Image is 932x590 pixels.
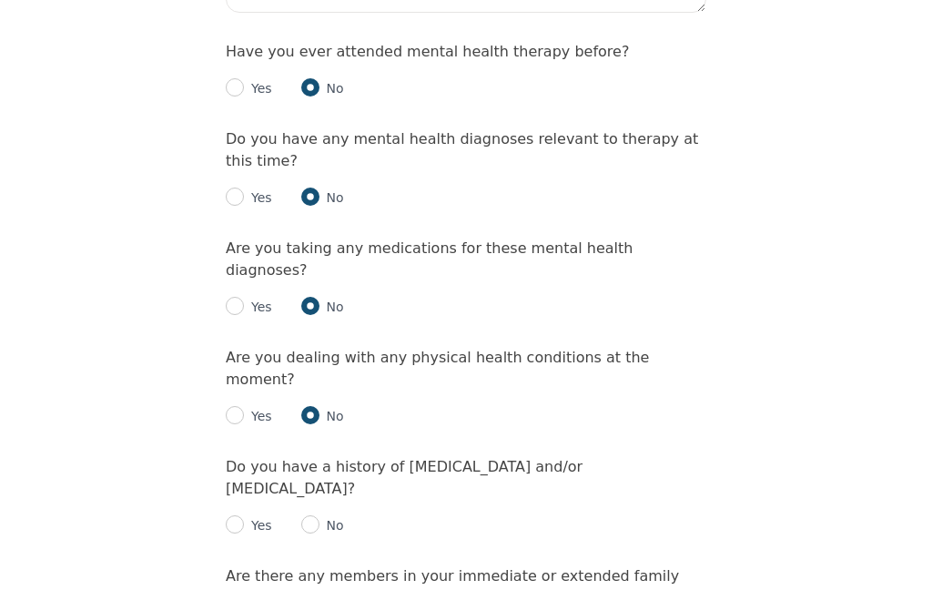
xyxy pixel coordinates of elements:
[319,79,344,97] p: No
[244,188,272,207] p: Yes
[319,516,344,534] p: No
[226,239,633,279] label: Are you taking any medications for these mental health diagnoses?
[226,43,629,60] label: Have you ever attended mental health therapy before?
[244,516,272,534] p: Yes
[244,298,272,316] p: Yes
[244,407,272,425] p: Yes
[319,188,344,207] p: No
[244,79,272,97] p: Yes
[319,407,344,425] p: No
[226,349,649,388] label: Are you dealing with any physical health conditions at the moment?
[226,130,698,169] label: Do you have any mental health diagnoses relevant to therapy at this time?
[226,458,582,497] label: Do you have a history of [MEDICAL_DATA] and/or [MEDICAL_DATA]?
[319,298,344,316] p: No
